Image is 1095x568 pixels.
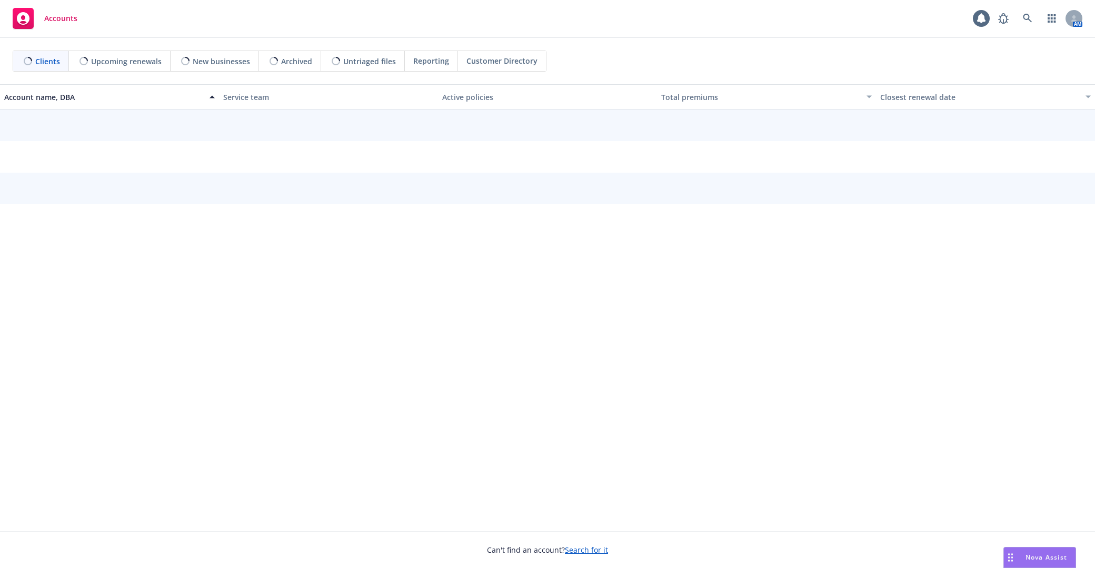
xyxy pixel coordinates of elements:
span: Reporting [413,55,449,66]
span: Accounts [44,14,77,23]
button: Active policies [438,84,657,109]
span: New businesses [193,56,250,67]
a: Switch app [1041,8,1062,29]
a: Accounts [8,4,82,33]
span: Clients [35,56,60,67]
a: Search for it [565,545,608,555]
span: Untriaged files [343,56,396,67]
div: Account name, DBA [4,92,203,103]
div: Closest renewal date [880,92,1079,103]
button: Service team [219,84,438,109]
div: Total premiums [661,92,860,103]
span: Can't find an account? [487,544,608,555]
a: Report a Bug [993,8,1014,29]
button: Nova Assist [1003,547,1076,568]
span: Upcoming renewals [91,56,162,67]
div: Drag to move [1004,547,1017,567]
a: Search [1017,8,1038,29]
div: Service team [223,92,434,103]
div: Active policies [442,92,653,103]
button: Closest renewal date [876,84,1095,109]
span: Nova Assist [1026,553,1067,562]
button: Total premiums [657,84,876,109]
span: Customer Directory [466,55,537,66]
span: Archived [281,56,312,67]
